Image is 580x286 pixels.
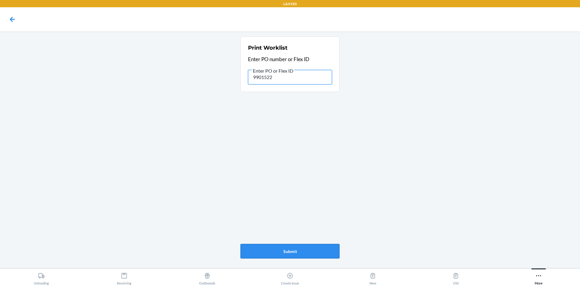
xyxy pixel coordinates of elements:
span: Enter PO or Flex ID [252,68,294,74]
div: New [369,270,376,285]
div: Unloading [34,270,49,285]
div: Outbounds [199,270,215,285]
button: Receiving [83,268,166,285]
input: Enter PO or Flex ID [248,70,332,84]
div: More [535,270,543,285]
p: Enter PO number or Flex ID [248,55,332,63]
button: Create Issue [249,268,331,285]
button: Old [414,268,497,285]
div: Receiving [117,270,131,285]
div: Create Issue [281,270,299,285]
button: New [331,268,414,285]
h2: Print Worklist [248,44,288,52]
button: Submit [240,244,340,258]
div: Old [453,270,459,285]
p: LAX1RS [283,1,297,7]
button: More [497,268,580,285]
button: Outbounds [166,268,249,285]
